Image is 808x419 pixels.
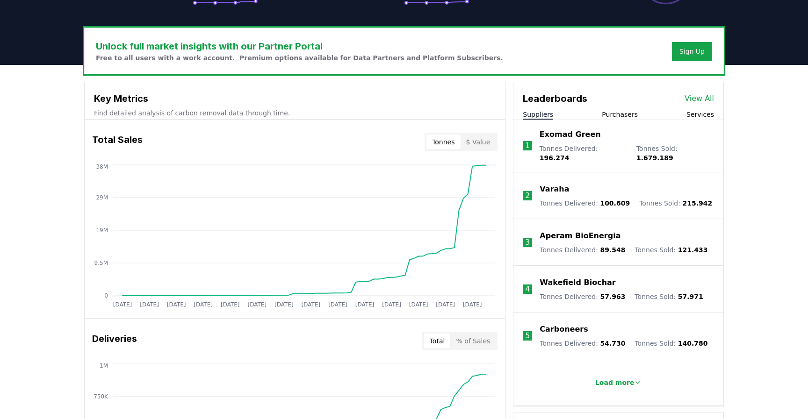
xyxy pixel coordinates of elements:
tspan: [DATE] [113,301,132,308]
tspan: [DATE] [247,301,267,308]
tspan: 750K [94,393,108,400]
h3: Deliveries [92,332,137,350]
tspan: [DATE] [221,301,240,308]
p: Tonnes Sold : [635,339,707,348]
p: Tonnes Delivered : [540,199,630,208]
button: Suppliers [523,110,553,119]
tspan: 38M [96,163,108,170]
span: 89.548 [600,246,625,254]
tspan: [DATE] [194,301,213,308]
h3: Unlock full market insights with our Partner Portal [96,39,503,53]
tspan: [DATE] [302,301,321,308]
span: 215.942 [682,199,712,207]
p: Tonnes Sold : [635,245,707,255]
tspan: [DATE] [355,301,375,308]
p: Tonnes Sold : [636,144,714,163]
h3: Leaderboards [523,92,587,106]
tspan: [DATE] [140,301,159,308]
tspan: [DATE] [328,301,347,308]
p: Tonnes Sold : [635,292,703,301]
tspan: 0 [104,292,108,299]
tspan: 9.5M [94,260,108,266]
p: Tonnes Sold : [639,199,712,208]
span: 57.963 [600,293,625,300]
h3: Key Metrics [94,92,496,106]
a: Sign Up [679,47,705,56]
span: 196.274 [540,154,570,162]
span: 121.433 [678,246,708,254]
a: View All [685,93,714,104]
tspan: [DATE] [436,301,455,308]
button: $ Value [461,135,496,149]
button: Sign Up [672,42,712,61]
tspan: 1M [100,362,108,369]
a: Wakefield Biochar [540,277,615,288]
p: 3 [525,237,530,248]
tspan: 29M [96,194,108,201]
span: 140.780 [678,340,708,347]
p: 5 [525,330,530,341]
tspan: [DATE] [167,301,186,308]
button: Tonnes [426,135,460,149]
p: 4 [525,284,530,295]
button: Total [424,334,451,348]
span: 100.609 [600,199,630,207]
tspan: [DATE] [382,301,401,308]
p: Tonnes Delivered : [540,292,625,301]
a: Varaha [540,184,569,195]
h3: Total Sales [92,133,143,151]
span: 57.971 [678,293,703,300]
p: Load more [595,378,635,387]
span: 54.730 [600,340,625,347]
button: Purchasers [602,110,638,119]
p: Tonnes Delivered : [540,339,625,348]
p: Tonnes Delivered : [540,245,625,255]
a: Exomad Green [540,129,601,140]
button: Services [686,110,714,119]
tspan: 19M [96,227,108,234]
button: Load more [588,373,649,392]
tspan: [DATE] [409,301,428,308]
tspan: [DATE] [274,301,294,308]
p: Find detailed analysis of carbon removal data through time. [94,108,496,118]
tspan: [DATE] [463,301,482,308]
p: Free to all users with a work account. Premium options available for Data Partners and Platform S... [96,53,503,63]
p: 1 [525,140,530,151]
p: 2 [525,190,530,201]
a: Carboneers [540,324,588,335]
span: 1.679.189 [636,154,673,162]
button: % of Sales [450,334,496,348]
p: Tonnes Delivered : [540,144,627,163]
a: Aperam BioEnergia [540,230,620,241]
